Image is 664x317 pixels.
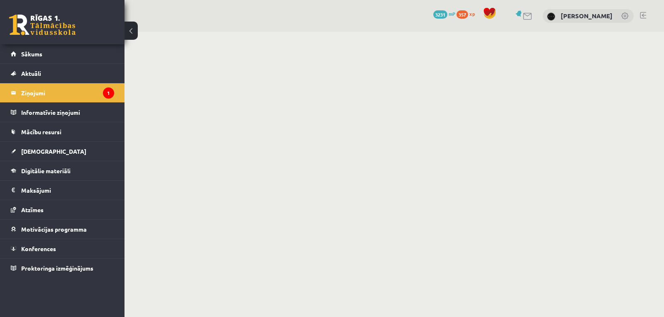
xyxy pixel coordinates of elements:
legend: Maksājumi [21,181,114,200]
span: Aktuāli [21,70,41,77]
a: [DEMOGRAPHIC_DATA] [11,142,114,161]
span: [DEMOGRAPHIC_DATA] [21,148,86,155]
i: 1 [103,87,114,99]
span: 3231 [433,10,447,19]
span: 357 [456,10,468,19]
a: Konferences [11,239,114,258]
a: Aktuāli [11,64,114,83]
img: Ansis Eglājs [547,12,555,21]
span: Motivācijas programma [21,225,87,233]
span: Konferences [21,245,56,252]
a: Maksājumi [11,181,114,200]
a: Digitālie materiāli [11,161,114,180]
a: Proktoringa izmēģinājums [11,259,114,278]
span: xp [469,10,475,17]
span: Digitālie materiāli [21,167,71,174]
a: Motivācijas programma [11,220,114,239]
a: Sākums [11,44,114,63]
span: Sākums [21,50,42,58]
span: Atzīmes [21,206,44,213]
a: [PERSON_NAME] [561,12,613,20]
a: Mācību resursi [11,122,114,141]
a: Informatīvie ziņojumi [11,103,114,122]
span: Proktoringa izmēģinājums [21,264,93,272]
span: mP [449,10,455,17]
a: Ziņojumi1 [11,83,114,102]
a: 357 xp [456,10,479,17]
a: 3231 mP [433,10,455,17]
legend: Informatīvie ziņojumi [21,103,114,122]
a: Rīgas 1. Tālmācības vidusskola [9,15,76,35]
span: Mācību resursi [21,128,61,136]
legend: Ziņojumi [21,83,114,102]
a: Atzīmes [11,200,114,219]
